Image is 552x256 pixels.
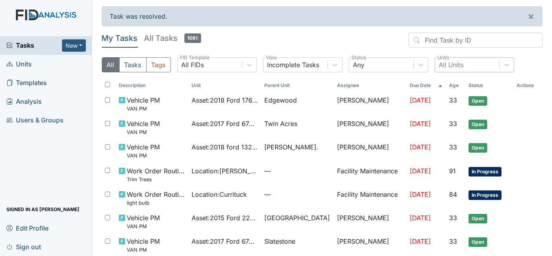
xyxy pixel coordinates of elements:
span: 33 [449,143,457,151]
span: 33 [449,96,457,104]
span: 33 [449,214,457,222]
span: Vehicle PM VAN PM [127,213,160,230]
div: Any [353,60,365,70]
th: Toggle SortBy [116,79,188,92]
span: Work Order Routine light bulb [127,190,185,207]
button: × [520,7,542,26]
span: [DATE] [410,237,431,245]
span: 33 [449,120,457,128]
small: light bulb [127,199,185,207]
small: VAN PM [127,105,160,112]
span: Vehicle PM VAN PM [127,237,160,254]
span: Edgewood [264,95,297,105]
span: Users & Groups [6,114,64,126]
span: [DATE] [410,96,431,104]
h5: My Tasks [102,33,138,44]
span: [PERSON_NAME]. [264,142,318,152]
span: Vehicle PM VAN PM [127,119,160,136]
div: All FIDs [182,60,204,70]
span: Asset : 2018 Ford 17643 [192,95,258,105]
td: [PERSON_NAME] [334,92,407,116]
small: VAN PM [127,246,160,254]
span: Asset : 2017 Ford 67435 [192,119,258,128]
span: Location : Currituck [192,190,247,199]
input: Find Task by ID [409,33,542,48]
span: Analysis [6,95,42,108]
span: 33 [449,237,457,245]
span: Work Order Routine Trim Trees [127,166,185,183]
span: [DATE] [410,190,431,198]
th: Assignee [334,79,407,92]
span: 91 [449,167,456,175]
th: Toggle SortBy [261,79,334,92]
th: Toggle SortBy [407,79,446,92]
td: [PERSON_NAME] [334,210,407,233]
h5: All Tasks [144,33,201,44]
button: New [62,39,86,52]
span: Asset : 2018 ford 13242 [192,142,258,152]
td: [PERSON_NAME] [334,116,407,139]
span: [DATE] [410,143,431,151]
span: Twin Acres [264,119,297,128]
a: Tasks [6,41,62,50]
span: Signed in as [PERSON_NAME] [6,203,79,215]
div: Task was resolved. [102,6,543,26]
input: Toggle All Rows Selected [105,82,110,87]
span: Asset : 2015 Ford 22364 [192,213,258,223]
button: Tags [146,57,171,72]
span: In Progress [469,190,502,200]
td: Facility Maintenance [334,186,407,210]
span: Open [469,237,487,247]
span: [DATE] [410,214,431,222]
span: Slatestone [264,237,295,246]
th: Toggle SortBy [465,79,513,92]
span: — [264,190,331,199]
span: Sign out [6,240,41,253]
span: Asset : 2017 Ford 67436 [192,237,258,246]
th: Toggle SortBy [188,79,261,92]
span: Open [469,120,487,129]
span: [GEOGRAPHIC_DATA] [264,213,330,223]
span: Templates [6,77,47,89]
span: Open [469,143,487,153]
th: Actions [513,79,542,92]
button: All [102,57,120,72]
span: Vehicle PM VAN PM [127,142,160,159]
span: 84 [449,190,457,198]
small: VAN PM [127,152,160,159]
th: Toggle SortBy [446,79,465,92]
span: Open [469,96,487,106]
span: × [528,10,534,22]
span: In Progress [469,167,502,176]
div: Incomplete Tasks [267,60,320,70]
span: Open [469,214,487,223]
span: — [264,166,331,176]
div: Type filter [102,57,171,72]
small: Trim Trees [127,176,185,183]
span: Vehicle PM VAN PM [127,95,160,112]
td: [PERSON_NAME] [334,139,407,163]
small: VAN PM [127,223,160,230]
span: 1081 [184,33,201,43]
span: Edit Profile [6,222,48,234]
span: [DATE] [410,167,431,175]
span: [DATE] [410,120,431,128]
span: Units [6,58,32,70]
div: All Units [439,60,464,70]
small: VAN PM [127,128,160,136]
button: Tasks [119,57,147,72]
span: Location : [PERSON_NAME] St. [192,166,258,176]
td: Facility Maintenance [334,163,407,186]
